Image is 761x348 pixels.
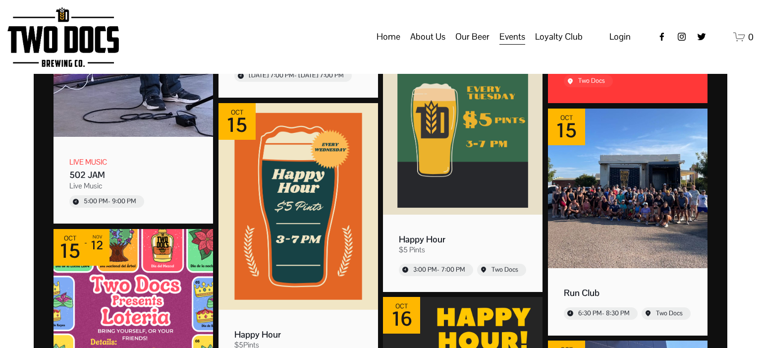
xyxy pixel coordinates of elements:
div: Oct [226,109,248,116]
div: Event tags [69,180,197,190]
div: Event: Run Club [545,106,710,338]
a: folder dropdown [410,27,445,46]
div: Event: Happy Hour [380,5,545,294]
img: Two Docs Brewing Co. [7,7,118,67]
a: 0 items in cart [733,31,754,43]
a: folder dropdown [535,27,583,46]
div: Event name [234,329,362,340]
div: 15 [556,121,577,139]
a: Login [609,28,631,45]
div: Event tags [399,245,527,255]
div: Start time: 7:00 PM, end time: 7:00 PM [249,71,344,80]
span: Events [499,28,525,45]
span: 0 [748,31,754,43]
div: 16 [391,310,412,328]
div: Oct [391,303,412,310]
div: Event dates: October 15 - November 12 [54,229,109,266]
div: Oct [59,235,81,242]
div: 12 [91,239,104,251]
div: Event date: October 15 [548,109,585,145]
span: About Us [410,28,445,45]
a: folder dropdown [455,27,489,46]
div: Start time: 5:00 PM, end time: 9:00 PM [84,197,136,206]
div: Oct [556,115,577,121]
div: Event name [399,233,527,245]
div: Event date: October 16 [383,297,420,334]
div: Event location [578,77,605,85]
img: Picture for 'Happy Hour' event [383,8,543,215]
span: Our Beer [455,28,489,45]
div: Start time: 6:30 PM, end time: 8:30 PM [578,309,630,318]
div: Nov [91,234,104,239]
div: Event location [491,265,518,274]
div: $5 Pints [399,245,425,255]
div: 15 [226,116,248,134]
a: instagram-unauth [677,32,687,42]
div: 15 [59,242,81,260]
span: Loyalty Club [535,28,583,45]
img: Picture for 'Run Club ' event [548,109,707,268]
img: Picture for 'Happy Hour' event [218,103,378,310]
div: Event category [69,157,107,167]
a: Home [377,27,400,46]
div: Live Music [69,180,102,190]
div: Event name [564,287,692,298]
div: Start time: 3:00 PM, end time: 7:00 PM [413,265,465,274]
a: Facebook [657,32,667,42]
span: Login [609,31,631,42]
div: Event name [69,169,197,180]
a: twitter-unauth [697,32,707,42]
div: Event location [656,309,683,318]
div: Event date: October 15 [218,103,256,140]
a: folder dropdown [499,27,525,46]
